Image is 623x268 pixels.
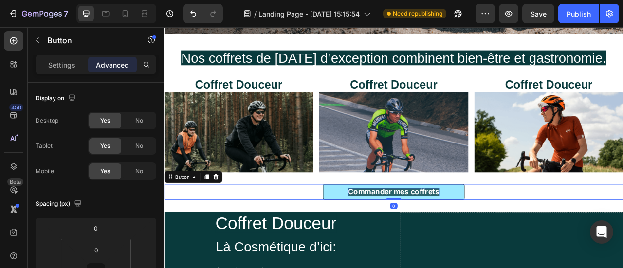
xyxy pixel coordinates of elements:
span: Yes [100,142,110,150]
img: gempages_432750572815254551-94c3d97e-3e7f-47dd-b6ee-34129012c4f0.png [395,82,584,184]
span: Yes [100,167,110,176]
div: 0 [287,223,297,231]
img: gempages_432750572815254551-0460896d-e40f-4b1a-a225-36e205481b81.png [197,82,386,184]
span: Coffret Douceur [434,65,545,81]
div: Spacing (px) [36,197,84,211]
div: Open Intercom Messenger [590,220,613,244]
span: Nos coffrets de [DATE] d’exception combinent bien-être et gastronomie. [21,29,563,48]
span: / [254,9,257,19]
div: Mobile [36,167,54,176]
span: Coffret Douceur [237,65,348,81]
div: Desktop [36,116,58,125]
span: Yes [100,116,110,125]
span: No [135,167,143,176]
span: Need republishing [393,9,442,18]
input: 0px [87,243,106,257]
button: Publish [558,4,599,23]
span: Landing Page - [DATE] 15:15:54 [258,9,360,19]
div: Undo/Redo [183,4,223,23]
strong: Commander mes coffrets [234,203,350,214]
p: Settings [48,60,75,70]
iframe: Design area [164,27,623,268]
p: Button [47,35,130,46]
span: Coffret Douceur [65,236,220,261]
span: Save [531,10,547,18]
button: 7 [4,4,73,23]
span: No [135,116,143,125]
div: 450 [9,104,23,111]
div: Publish [567,9,591,19]
div: Beta [7,178,23,186]
input: 0 [86,221,106,235]
p: 7 [64,8,68,19]
p: Advanced [96,60,129,70]
div: Tablet [36,142,53,150]
div: Display on [36,92,78,105]
button: Save [522,4,554,23]
span: No [135,142,143,150]
button: <p><span style="background-color:rgba(9,58,60,0.77);font-size:19px;"><strong>Commander mes&nbsp;c... [202,199,382,219]
span: Coffret Douceur [39,65,150,81]
div: Button [12,186,34,195]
